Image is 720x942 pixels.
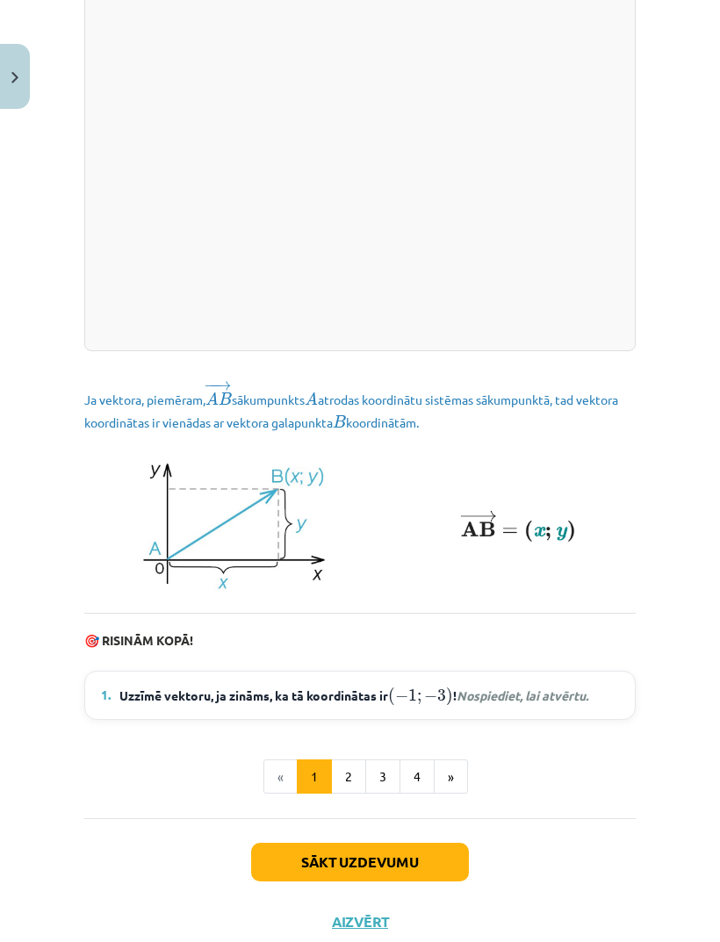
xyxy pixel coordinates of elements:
button: » [434,759,468,795]
span: B [219,392,232,405]
button: 2 [331,759,366,795]
span: − [209,381,211,391]
button: 3 [365,759,400,795]
span: 1. [101,686,111,704]
button: 1 [297,759,332,795]
span: A [305,392,318,405]
span: 3 [437,689,446,701]
span: − [395,690,408,702]
button: Sākt uzdevumu [251,843,469,881]
img: icon-close-lesson-0947bae3869378f0d4975bcd49f059093ad1ed9edebbc8119c70593378902aed.svg [11,72,18,83]
span: 1 [408,689,417,701]
span: − [424,690,437,702]
span: Ja vektora, piemēram, sākumpunkts atrodas koordinātu sistēmas sākumpunktā, tad vektora koordināta... [84,392,618,429]
b: RISINĀM KOPĀ! [102,632,193,648]
span: ( [388,687,395,706]
button: 4 [400,759,435,795]
em: Nospiediet, lai atvērtu. [457,687,588,703]
button: Aizvērt [327,913,393,931]
summary: 1. Uzzīmē vektoru, ja zināms, ka tā koordinātas ir!Nospiediet, lai atvērtu. [101,684,619,707]
span: Uzzīmē vektoru, ja zināms, ka tā koordinātas ir ! [119,684,588,707]
span: − [204,381,217,391]
span: B [333,415,346,428]
span: ; [417,693,421,704]
p: 🎯 [84,631,636,650]
span: A [205,392,219,405]
span: → [214,381,232,391]
nav: Page navigation example [84,759,636,795]
span: ) [446,687,453,706]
